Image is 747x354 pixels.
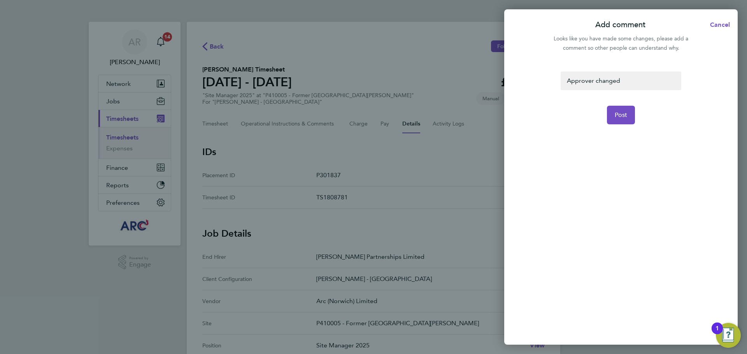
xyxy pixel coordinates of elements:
[549,34,693,53] div: Looks like you have made some changes, please add a comment so other people can understand why.
[595,19,645,30] p: Add comment
[561,71,681,90] div: Approver changed
[698,17,738,33] button: Cancel
[716,323,741,348] button: Open Resource Center, 1 new notification
[715,328,719,338] div: 1
[615,111,628,119] span: Post
[607,106,635,124] button: Post
[708,21,730,28] span: Cancel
